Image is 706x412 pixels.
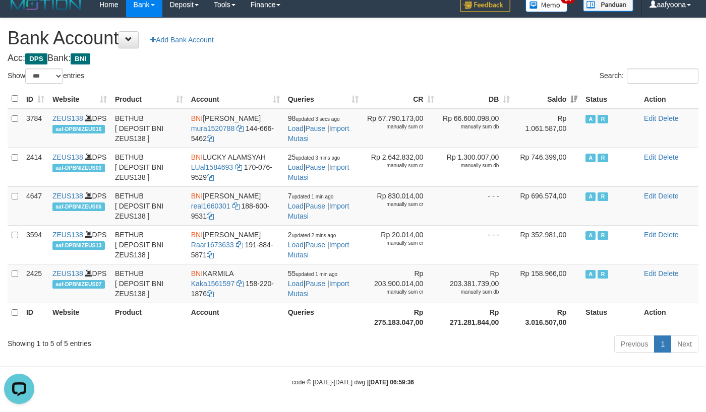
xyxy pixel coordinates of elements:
th: Rp 271.281.844,00 [438,303,514,331]
a: Edit [644,153,656,161]
span: | | [288,192,349,220]
a: Delete [658,231,678,239]
span: updated 1 min ago [291,194,333,199]
th: Website: activate to sort column ascending [48,89,111,109]
td: 2425 [22,264,48,303]
span: Active [585,192,596,201]
td: Rp 20.014,00 [363,225,438,264]
td: Rp 158.966,00 [514,264,581,303]
div: manually sum db [442,162,499,169]
span: 98 [288,114,340,122]
a: Import Mutasi [288,202,349,220]
th: Website [48,303,111,331]
span: updated 2 mins ago [291,233,336,238]
a: ZEUS138 [52,114,83,122]
select: Showentries [25,68,63,84]
span: Active [585,154,596,162]
a: Copy 1886009531 to clipboard [207,212,214,220]
span: aaf-DPBNIZEUS13 [52,241,105,250]
a: ZEUS138 [52,231,83,239]
td: BETHUB [ DEPOSIT BNI ZEUS138 ] [111,264,187,303]
th: Saldo: activate to sort column ascending [514,89,581,109]
td: - - - [438,225,514,264]
td: LUCKY ALAMSYAH 170-076-9529 [187,148,284,186]
a: Pause [305,163,325,171]
span: BNI [191,269,203,278]
a: Kaka1561597 [191,280,234,288]
td: DPS [48,264,111,303]
td: DPS [48,186,111,225]
a: Copy 1446665462 to clipboard [207,134,214,143]
td: DPS [48,109,111,148]
span: Running [598,154,608,162]
td: BETHUB [ DEPOSIT BNI ZEUS138 ] [111,186,187,225]
label: Search: [600,68,698,84]
span: updated 1 min ago [296,271,337,277]
td: Rp 2.642.832,00 [363,148,438,186]
div: manually sum cr [367,162,423,169]
span: updated 3 secs ago [296,116,339,122]
h1: Bank Account [8,28,698,48]
a: Edit [644,114,656,122]
span: | | [288,269,349,298]
td: BETHUB [ DEPOSIT BNI ZEUS138 ] [111,148,187,186]
strong: [DATE] 06:59:36 [369,379,414,386]
a: Next [671,335,698,353]
span: | | [288,153,349,181]
a: Import Mutasi [288,280,349,298]
a: LUal1584693 [191,163,233,171]
span: BNI [71,53,90,64]
input: Search: [627,68,698,84]
span: BNI [191,153,203,161]
a: Load [288,241,304,249]
th: Status [581,303,640,331]
div: manually sum cr [367,201,423,208]
a: Pause [305,202,325,210]
span: Running [598,192,608,201]
a: Delete [658,269,678,278]
a: Copy real1660301 to clipboard [232,202,240,210]
td: KARMILA 158-220-1876 [187,264,284,303]
td: Rp 66.600.098,00 [438,109,514,148]
td: Rp 830.014,00 [363,186,438,225]
td: Rp 746.399,00 [514,148,581,186]
span: BNI [191,114,203,122]
td: DPS [48,148,111,186]
a: Previous [614,335,655,353]
span: aaf-DPBNIZEUS16 [52,125,105,133]
td: - - - [438,186,514,225]
a: Copy LUal1584693 to clipboard [235,163,242,171]
a: Copy 1582201876 to clipboard [207,290,214,298]
th: DB: activate to sort column ascending [438,89,514,109]
a: ZEUS138 [52,153,83,161]
a: Load [288,202,304,210]
td: Rp 696.574,00 [514,186,581,225]
a: Copy 1918845871 to clipboard [207,251,214,259]
div: manually sum cr [367,123,423,130]
th: Action [640,303,698,331]
th: Account: activate to sort column ascending [187,89,284,109]
div: manually sum db [442,289,499,296]
a: Delete [658,114,678,122]
span: 7 [288,192,334,200]
th: Product [111,303,187,331]
span: BNI [191,192,203,200]
a: Delete [658,153,678,161]
td: BETHUB [ DEPOSIT BNI ZEUS138 ] [111,225,187,264]
div: manually sum cr [367,289,423,296]
span: Running [598,231,608,240]
span: 55 [288,269,337,278]
a: Raar1673633 [191,241,234,249]
span: updated 3 mins ago [296,155,340,161]
a: Load [288,163,304,171]
a: Copy mura1520788 to clipboard [237,124,244,132]
div: Showing 1 to 5 of 5 entries [8,334,286,349]
td: Rp 203.381.739,00 [438,264,514,303]
span: BNI [191,231,203,239]
a: Edit [644,231,656,239]
span: | | [288,114,349,143]
th: Action [640,89,698,109]
th: Rp 275.183.047,00 [363,303,438,331]
a: ZEUS138 [52,192,83,200]
span: Active [585,231,596,240]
